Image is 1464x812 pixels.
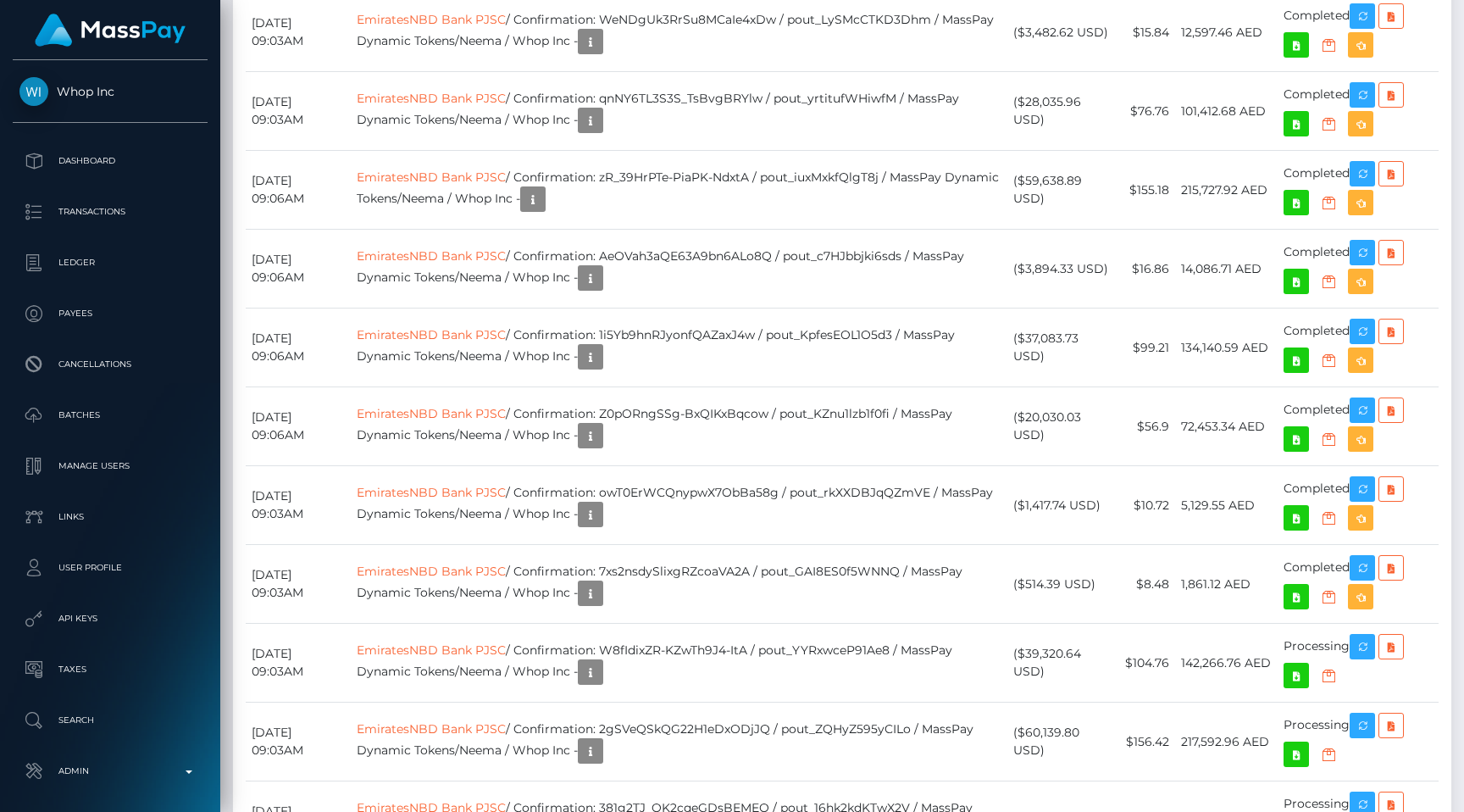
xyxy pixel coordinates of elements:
td: $76.76 [1117,72,1175,151]
p: Search [19,708,201,733]
td: / Confirmation: AeOVah3aQE63A9bn6ALo8Q / pout_c7HJbbjki6sds / MassPay Dynamic Tokens/Neema / Whop... [351,230,1007,309]
span: Whop Inc [13,84,208,99]
td: / Confirmation: W8fIdixZR-KZwTh9J4-ItA / pout_YYRxwceP91Ae8 / MassPay Dynamic Tokens/Neema / Whop... [351,624,1007,703]
a: API Keys [13,598,208,640]
td: ($3,894.33 USD) [1007,230,1117,309]
td: Processing [1278,703,1439,781]
a: Manage Users [13,445,208,487]
a: EmiratesNBD Bank PJSC [357,721,506,737]
a: Dashboard [13,140,208,182]
td: [DATE] 09:06AM [246,151,351,230]
a: Ledger [13,242,208,284]
td: [DATE] 09:03AM [246,703,351,781]
td: $156.42 [1117,703,1175,781]
td: / Confirmation: owT0ErWCQnypwX7ObBa58g / pout_rkXXDBJqQZmVE / MassPay Dynamic Tokens/Neema / Whop... [351,466,1007,545]
a: Admin [13,750,208,793]
td: $8.48 [1117,545,1175,624]
p: Dashboard [19,148,201,174]
td: Completed [1278,466,1439,545]
td: 101,412.68 AED [1175,72,1278,151]
a: EmiratesNBD Bank PJSC [357,327,506,342]
p: Links [19,504,201,530]
td: 1,861.12 AED [1175,545,1278,624]
td: 215,727.92 AED [1175,151,1278,230]
td: Completed [1278,545,1439,624]
p: Batches [19,403,201,428]
td: Completed [1278,151,1439,230]
td: $16.86 [1117,230,1175,309]
a: EmiratesNBD Bank PJSC [357,170,506,185]
td: 217,592.96 AED [1175,703,1278,781]
a: EmiratesNBD Bank PJSC [357,564,506,579]
p: Cancellations [19,352,201,377]
img: Whop Inc [19,77,48,106]
td: ($1,417.74 USD) [1007,466,1117,545]
td: [DATE] 09:03AM [246,624,351,703]
a: EmiratesNBD Bank PJSC [357,91,506,106]
a: Taxes [13,648,208,691]
td: [DATE] 09:03AM [246,466,351,545]
p: API Keys [19,606,201,631]
td: / Confirmation: 7xs2nsdySlixgRZcoaVA2A / pout_GAI8ES0f5WNNQ / MassPay Dynamic Tokens/Neema / Whop... [351,545,1007,624]
td: / Confirmation: 2gSVeQSkQG22H1eDxODjJQ / pout_ZQHyZ595yCILo / MassPay Dynamic Tokens/Neema / Whop... [351,703,1007,781]
td: 142,266.76 AED [1175,624,1278,703]
td: / Confirmation: zR_39HrPTe-PiaPK-NdxtA / pout_iuxMxkfQlgT8j / MassPay Dynamic Tokens/Neema / Whop... [351,151,1007,230]
td: / Confirmation: Z0pORngSSg-BxQIKxBqcow / pout_KZnu1lzb1f0fi / MassPay Dynamic Tokens/Neema / Whop... [351,387,1007,466]
td: $104.76 [1117,624,1175,703]
td: [DATE] 09:03AM [246,72,351,151]
img: MassPay Logo [35,14,186,47]
td: ($514.39 USD) [1007,545,1117,624]
p: Ledger [19,250,201,275]
td: Processing [1278,624,1439,703]
td: 134,140.59 AED [1175,309,1278,387]
td: ($60,139.80 USD) [1007,703,1117,781]
td: Completed [1278,387,1439,466]
td: $99.21 [1117,309,1175,387]
a: Cancellations [13,343,208,386]
td: ($59,638.89 USD) [1007,151,1117,230]
td: Completed [1278,230,1439,309]
td: [DATE] 09:06AM [246,230,351,309]
td: Completed [1278,309,1439,387]
td: / Confirmation: 1i5Yb9hnRJyonfQAZaxJ4w / pout_KpfesEOL1O5d3 / MassPay Dynamic Tokens/Neema / Whop... [351,309,1007,387]
a: EmiratesNBD Bank PJSC [357,642,506,658]
td: ($28,035.96 USD) [1007,72,1117,151]
p: Payees [19,301,201,326]
td: ($37,083.73 USD) [1007,309,1117,387]
td: $56.9 [1117,387,1175,466]
p: Manage Users [19,453,201,479]
td: [DATE] 09:06AM [246,309,351,387]
a: Batches [13,394,208,437]
td: ($39,320.64 USD) [1007,624,1117,703]
a: Transactions [13,191,208,233]
a: Search [13,699,208,742]
p: Admin [19,759,201,784]
td: 14,086.71 AED [1175,230,1278,309]
p: User Profile [19,555,201,581]
a: Payees [13,292,208,335]
td: ($20,030.03 USD) [1007,387,1117,466]
td: 5,129.55 AED [1175,466,1278,545]
td: 72,453.34 AED [1175,387,1278,466]
td: [DATE] 09:03AM [246,545,351,624]
a: EmiratesNBD Bank PJSC [357,406,506,421]
td: [DATE] 09:06AM [246,387,351,466]
td: / Confirmation: qnNY6TL3S3S_TsBvgBRYlw / pout_yrtitufWHiwfM / MassPay Dynamic Tokens/Neema / Whop... [351,72,1007,151]
td: $10.72 [1117,466,1175,545]
td: Completed [1278,72,1439,151]
p: Taxes [19,657,201,682]
a: EmiratesNBD Bank PJSC [357,485,506,500]
td: $155.18 [1117,151,1175,230]
p: Transactions [19,199,201,225]
a: EmiratesNBD Bank PJSC [357,12,506,27]
a: EmiratesNBD Bank PJSC [357,248,506,264]
a: User Profile [13,547,208,589]
a: Links [13,496,208,538]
